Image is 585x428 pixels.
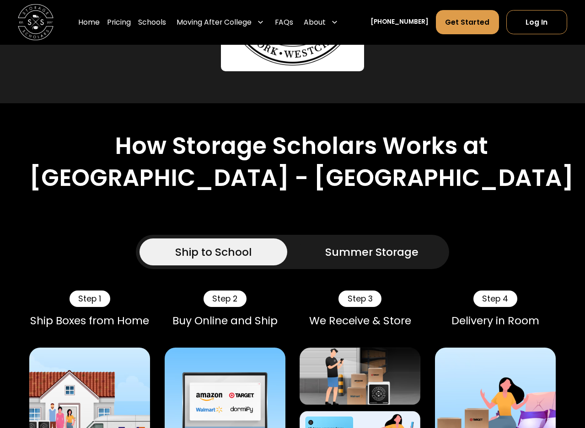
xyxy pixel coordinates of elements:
[473,291,517,307] div: Step 4
[165,314,285,327] div: Buy Online and Ship
[78,10,100,35] a: Home
[173,10,268,35] div: Moving After College
[436,10,499,34] a: Get Started
[325,244,419,260] div: Summer Storage
[138,10,166,35] a: Schools
[18,5,54,40] img: Storage Scholars main logo
[304,17,326,28] div: About
[338,291,381,307] div: Step 3
[301,10,342,35] div: About
[107,10,131,35] a: Pricing
[370,18,429,27] a: [PHONE_NUMBER]
[506,10,567,34] a: Log In
[300,314,420,327] div: We Receive & Store
[29,314,150,327] div: Ship Boxes from Home
[177,17,252,28] div: Moving After College
[435,314,556,327] div: Delivery in Room
[204,291,247,307] div: Step 2
[175,244,252,260] div: Ship to School
[275,10,293,35] a: FAQs
[70,291,110,307] div: Step 1
[115,132,488,160] h2: How Storage Scholars Works at
[29,164,574,192] h2: [GEOGRAPHIC_DATA] - [GEOGRAPHIC_DATA]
